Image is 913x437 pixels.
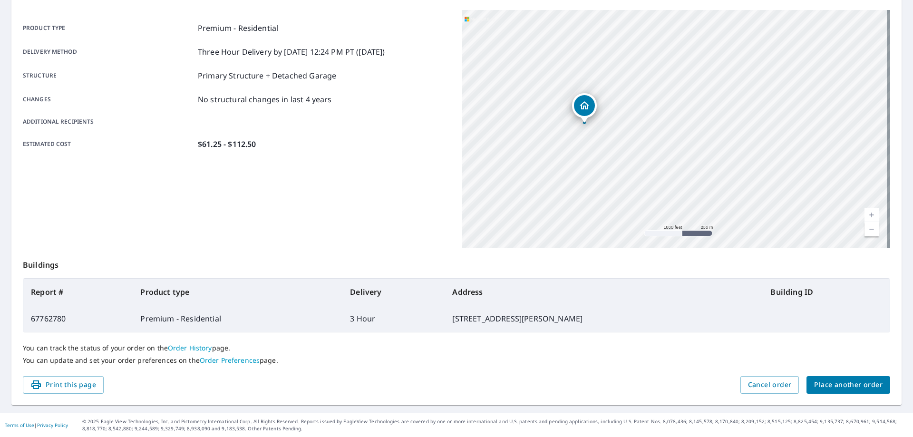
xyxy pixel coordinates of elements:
[30,379,96,391] span: Print this page
[23,22,194,34] p: Product type
[23,70,194,81] p: Structure
[23,305,133,332] td: 67762780
[342,279,445,305] th: Delivery
[23,376,104,394] button: Print this page
[198,46,385,58] p: Three Hour Delivery by [DATE] 12:24 PM PT ([DATE])
[445,279,763,305] th: Address
[814,379,883,391] span: Place another order
[37,422,68,428] a: Privacy Policy
[572,93,597,123] div: Dropped pin, building 1, Residential property, 12445 Yellow Hill Rd Malibu, CA 90265
[82,418,908,432] p: © 2025 Eagle View Technologies, Inc. and Pictometry International Corp. All Rights Reserved. Repo...
[198,138,256,150] p: $61.25 - $112.50
[864,208,879,222] a: Current Level 15, Zoom In
[23,279,133,305] th: Report #
[763,279,890,305] th: Building ID
[198,70,336,81] p: Primary Structure + Detached Garage
[200,356,260,365] a: Order Preferences
[198,22,278,34] p: Premium - Residential
[133,305,342,332] td: Premium - Residential
[5,422,68,428] p: |
[23,344,890,352] p: You can track the status of your order on the page.
[133,279,342,305] th: Product type
[168,343,212,352] a: Order History
[806,376,890,394] button: Place another order
[23,356,890,365] p: You can update and set your order preferences on the page.
[5,422,34,428] a: Terms of Use
[342,305,445,332] td: 3 Hour
[23,117,194,126] p: Additional recipients
[740,376,799,394] button: Cancel order
[23,46,194,58] p: Delivery method
[445,305,763,332] td: [STREET_ADDRESS][PERSON_NAME]
[748,379,792,391] span: Cancel order
[864,222,879,236] a: Current Level 15, Zoom Out
[23,94,194,105] p: Changes
[198,94,332,105] p: No structural changes in last 4 years
[23,138,194,150] p: Estimated cost
[23,248,890,278] p: Buildings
